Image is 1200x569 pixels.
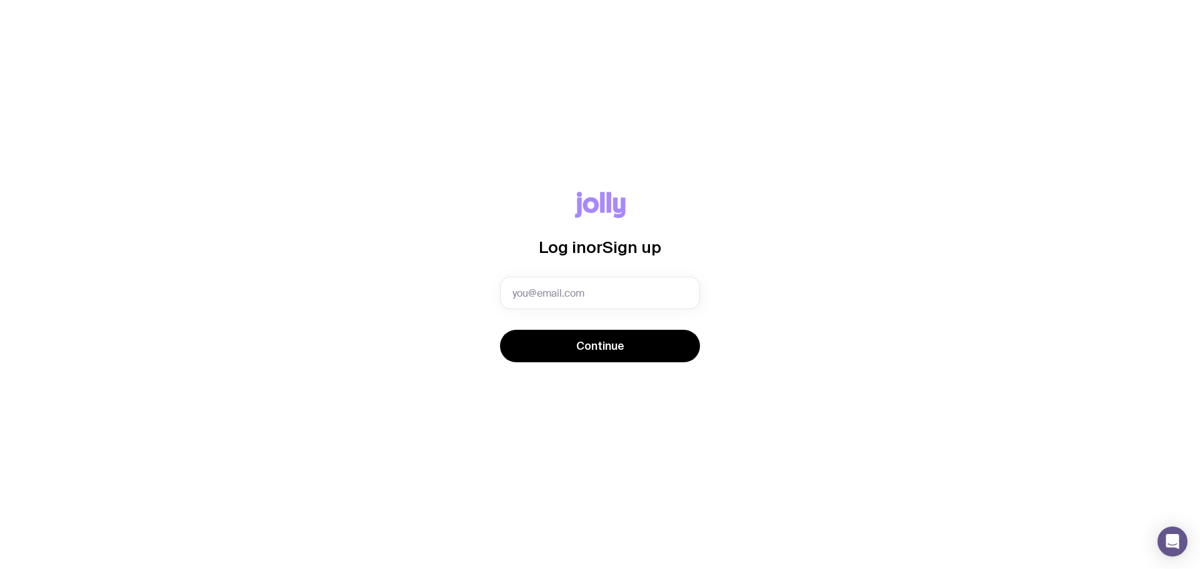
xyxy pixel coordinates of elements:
span: Sign up [602,238,661,256]
span: or [586,238,602,256]
input: you@email.com [500,277,700,309]
span: Log in [539,238,586,256]
span: Continue [576,339,624,354]
button: Continue [500,330,700,362]
div: Open Intercom Messenger [1157,527,1187,557]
